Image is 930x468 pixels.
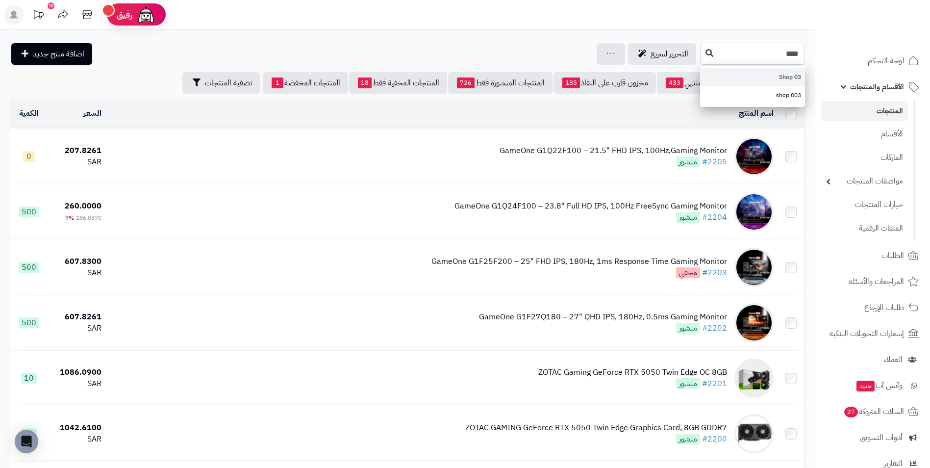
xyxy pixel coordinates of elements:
div: SAR [52,156,101,168]
div: GameOne G1Q24F100 – 23.8" Full HD IPS, 100Hz FreeSync Gaming Monitor [454,201,727,212]
span: 11 [21,428,37,439]
a: مواصفات المنتجات [821,171,908,192]
span: 27 [844,407,858,417]
span: طلبات الإرجاع [864,301,904,314]
span: إشعارات التحويلات البنكية [829,327,904,340]
a: الأقسام [821,124,908,145]
span: منشور [676,434,700,444]
a: اضافة منتج جديد [11,43,92,65]
div: Open Intercom Messenger [15,430,38,453]
span: لوحة التحكم [868,54,904,68]
a: التحرير لسريع [628,43,696,65]
span: 433 [666,78,683,88]
a: #2200 [702,433,727,445]
a: العملاء [821,348,924,371]
span: المراجعات والأسئلة [849,275,904,288]
span: مخفي [676,267,700,278]
a: #2202 [702,322,727,334]
a: #2201 [702,378,727,390]
span: 286.0870 [76,213,101,222]
div: 1086.0900 [52,367,101,378]
a: الطلبات [821,244,924,267]
div: 10 [48,2,54,9]
span: اضافة منتج جديد [33,48,84,60]
a: إشعارات التحويلات البنكية [821,322,924,345]
div: GameOne G1F25F200 – 25" FHD IPS, 180Hz, 1ms Response Time Gaming Monitor [431,256,727,267]
a: المنتجات المخفية فقط18 [349,72,447,94]
a: shop 003 [700,86,805,104]
span: العملاء [883,353,903,366]
span: وآتس آب [855,379,903,392]
span: تصفية المنتجات [205,77,252,89]
span: 0 [23,151,35,162]
a: مخزون منتهي433 [657,72,732,94]
span: السلات المتروكة [843,405,904,418]
span: 9% [65,213,74,222]
a: الملفات الرقمية [821,218,908,239]
a: #2203 [702,267,727,279]
span: 500 [19,207,39,217]
span: 726 [457,78,475,88]
div: SAR [52,323,101,334]
span: 500 [19,317,39,328]
span: الأقسام والمنتجات [850,80,904,94]
a: أدوات التسويق [821,426,924,449]
a: المنتجات المخفضة1 [263,72,348,94]
span: 1 [272,78,283,88]
span: منشور [676,378,700,389]
div: 607.8261 [52,312,101,323]
span: منشور [676,212,700,223]
span: التحرير لسريع [651,48,688,60]
span: 260.0000 [65,200,101,212]
a: الماركات [821,147,908,168]
a: لوحة التحكم [821,49,924,73]
img: ZOTAC Gaming GeForce RTX 5050 Twin Edge OC 8GB [734,359,774,398]
button: تصفية المنتجات [182,72,260,94]
img: ai-face.png [136,5,156,25]
span: 500 [19,262,39,273]
div: 607.8300 [52,256,101,267]
div: ZOTAC GAMING GeForce RTX 5050 Twin Edge Graphics Card, 8GB GDDR7 [465,422,727,434]
a: المنتجات المنشورة فقط726 [448,72,553,94]
span: منشور [676,323,700,334]
a: طلبات الإرجاع [821,296,924,319]
div: SAR [52,434,101,445]
a: #2204 [702,211,727,223]
a: #2205 [702,156,727,168]
a: تحديثات المنصة [26,5,50,27]
a: خيارات المنتجات [821,194,908,215]
span: 18 [358,78,372,88]
a: اسم المنتج [739,107,774,119]
a: المراجعات والأسئلة [821,270,924,293]
a: مخزون قارب على النفاذ185 [553,72,656,94]
span: الطلبات [881,249,904,262]
div: SAR [52,378,101,390]
span: أدوات التسويق [860,431,903,444]
span: منشور [676,156,700,167]
div: ZOTAC Gaming GeForce RTX 5050 Twin Edge OC 8GB [538,367,727,378]
div: GameOne G1Q22F100 – 21.5" FHD IPS, 100Hz,Gaming Monitor [500,145,727,156]
img: ZOTAC GAMING GeForce RTX 5050 Twin Edge Graphics Card, 8GB GDDR7 [734,414,774,453]
div: 207.8261 [52,145,101,156]
a: 03 Shop [700,68,805,86]
a: المنتجات [821,101,908,121]
img: GameOne G1Q22F100 – 21.5" FHD IPS, 100Hz,Gaming Monitor [734,137,774,176]
span: جديد [856,381,875,391]
img: GameOne G1Q24F100 – 23.8" Full HD IPS, 100Hz FreeSync Gaming Monitor [734,192,774,232]
a: الكمية [19,107,39,119]
img: GameOne G1F25F200 – 25" FHD IPS, 180Hz, 1ms Response Time Gaming Monitor [734,248,774,287]
span: 185 [562,78,580,88]
img: GameOne G1F27Q180 – 27" QHD IPS, 180Hz, 0.5ms Gaming Monitor [734,303,774,342]
div: SAR [52,267,101,279]
a: السعر [83,107,101,119]
a: السلات المتروكة27 [821,400,924,423]
div: GameOne G1F27Q180 – 27" QHD IPS, 180Hz, 0.5ms Gaming Monitor [479,312,727,323]
span: رفيق [117,9,132,21]
a: وآتس آبجديد [821,374,924,397]
div: 1042.6100 [52,422,101,434]
span: 10 [21,373,37,384]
